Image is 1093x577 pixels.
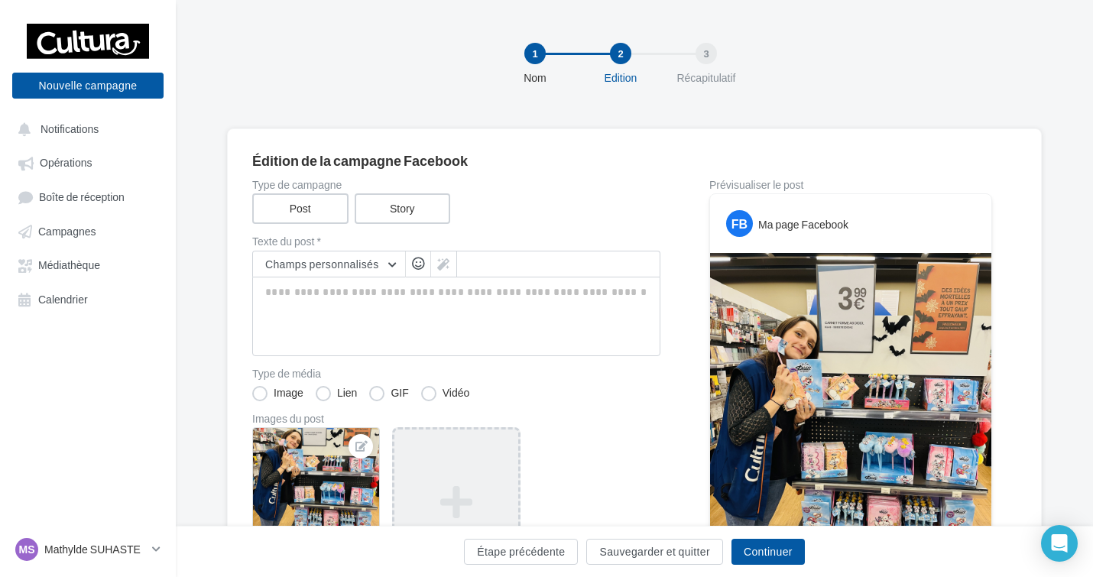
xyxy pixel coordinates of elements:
[39,190,125,203] span: Boîte de réception
[9,217,167,245] a: Campagnes
[355,193,451,224] label: Story
[316,386,357,401] label: Lien
[524,43,546,64] div: 1
[421,386,470,401] label: Vidéo
[12,73,164,99] button: Nouvelle campagne
[40,157,92,170] span: Opérations
[586,539,722,565] button: Sauvegarder et quitter
[758,217,848,232] div: Ma page Facebook
[731,539,805,565] button: Continuer
[9,285,167,313] a: Calendrier
[38,259,100,272] span: Médiathèque
[9,251,167,278] a: Médiathèque
[265,258,379,271] span: Champs personnalisés
[41,122,99,135] span: Notifications
[252,413,660,424] div: Images du post
[38,293,88,306] span: Calendrier
[44,542,146,557] p: Mathylde SUHASTE
[253,251,405,277] button: Champs personnalisés
[252,236,660,247] label: Texte du post *
[1041,525,1078,562] div: Open Intercom Messenger
[610,43,631,64] div: 2
[252,193,349,224] label: Post
[572,70,670,86] div: Edition
[252,368,660,379] label: Type de média
[9,183,167,211] a: Boîte de réception
[9,115,161,142] button: Notifications
[464,539,578,565] button: Étape précédente
[12,535,164,564] a: MS Mathylde SUHASTE
[709,180,992,190] div: Prévisualiser le post
[9,148,167,176] a: Opérations
[252,154,1017,167] div: Édition de la campagne Facebook
[657,70,755,86] div: Récapitulatif
[19,542,35,557] span: MS
[38,225,96,238] span: Campagnes
[369,386,408,401] label: GIF
[252,386,303,401] label: Image
[696,43,717,64] div: 3
[486,70,584,86] div: Nom
[252,180,660,190] label: Type de campagne
[726,210,753,237] div: FB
